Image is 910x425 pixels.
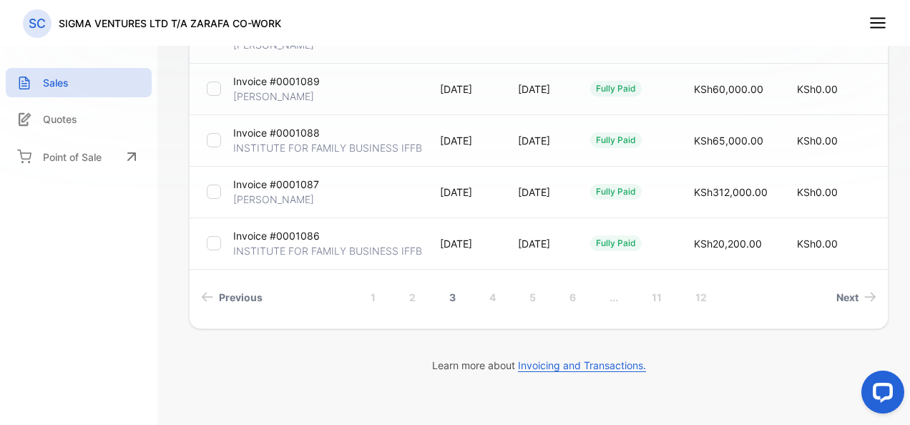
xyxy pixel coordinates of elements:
div: fully paid [590,235,642,251]
p: Invoice #0001087 [233,177,319,192]
a: Page 1 [353,284,393,311]
span: KSh20,200.00 [694,238,762,250]
a: Page 12 [678,284,724,311]
a: Jump forward [592,284,635,311]
span: KSh0.00 [797,135,838,147]
a: Page 11 [635,284,679,311]
p: Quotes [43,112,77,127]
p: [DATE] [440,133,489,148]
a: Next page [831,284,882,311]
span: KSh0.00 [797,238,838,250]
p: SIGMA VENTURES LTD T/A ZARAFA CO-WORK [59,16,281,31]
p: [PERSON_NAME] [233,192,314,207]
span: Previous [219,290,263,305]
div: fully paid [590,184,642,200]
ul: Pagination [190,284,888,311]
p: Sales [43,75,69,90]
p: [DATE] [518,236,561,251]
p: [DATE] [440,82,489,97]
span: KSh60,000.00 [694,83,763,95]
p: INSTITUTE FOR FAMILY BUSINESS IFFB [233,243,422,258]
iframe: LiveChat chat widget [850,365,910,425]
p: SC [29,14,46,33]
p: INSTITUTE FOR FAMILY BUSINESS IFFB [233,140,422,155]
span: KSh312,000.00 [694,186,768,198]
a: Previous page [195,284,268,311]
div: fully paid [590,81,642,97]
p: [PERSON_NAME] [233,89,314,104]
a: Point of Sale [6,141,152,172]
span: KSh0.00 [797,83,838,95]
p: [DATE] [440,236,489,251]
a: Quotes [6,104,152,134]
p: [DATE] [518,82,561,97]
p: [DATE] [518,185,561,200]
p: [DATE] [518,133,561,148]
span: KSh0.00 [797,186,838,198]
span: KSh65,000.00 [694,135,763,147]
span: Next [836,290,858,305]
span: Invoicing and Transactions. [518,359,646,372]
a: Page 6 [552,284,593,311]
p: [DATE] [440,185,489,200]
a: Page 5 [512,284,553,311]
a: Sales [6,68,152,97]
p: Point of Sale [43,150,102,165]
p: Invoice #0001088 [233,125,320,140]
p: Invoice #0001089 [233,74,320,89]
p: Learn more about [189,358,889,373]
a: Page 2 [392,284,433,311]
a: Page 3 is your current page [432,284,473,311]
p: Invoice #0001086 [233,228,320,243]
a: Page 4 [472,284,513,311]
div: fully paid [590,132,642,148]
